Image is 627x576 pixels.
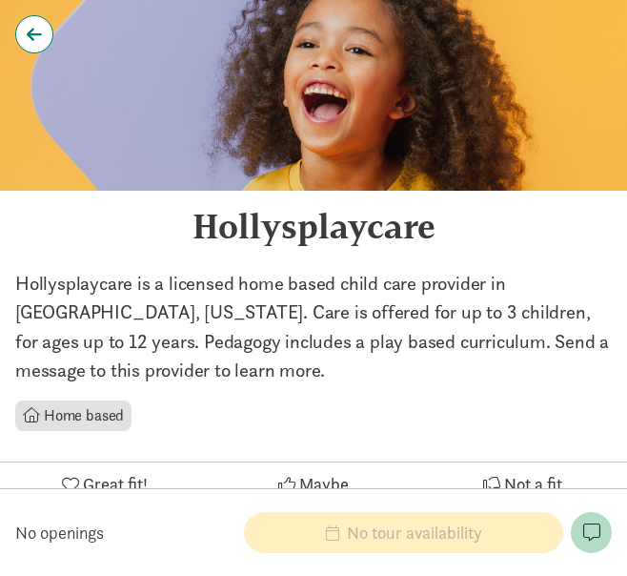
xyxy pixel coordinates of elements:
[347,520,482,545] span: No tour availability
[418,463,627,506] button: Not a fit
[299,471,349,497] span: Maybe
[209,463,417,506] button: Maybe
[15,269,612,385] div: Hollysplaycare is a licensed home based child care provider in [GEOGRAPHIC_DATA], [US_STATE]. Car...
[83,471,148,497] span: Great fit!
[15,401,131,431] li: Home based
[244,512,563,553] button: No tour availability
[15,206,612,246] div: Hollysplaycare
[15,520,236,545] div: No openings
[504,471,562,497] span: Not a fit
